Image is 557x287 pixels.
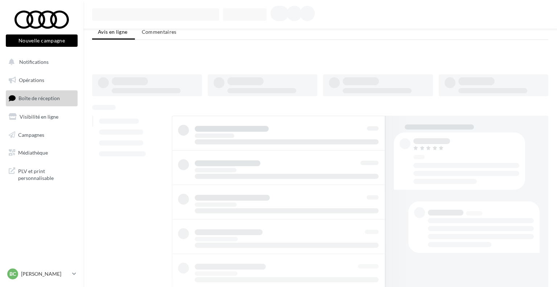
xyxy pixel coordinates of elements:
[4,145,79,160] a: Médiathèque
[4,73,79,88] a: Opérations
[4,90,79,106] a: Boîte de réception
[19,77,44,83] span: Opérations
[4,54,76,70] button: Notifications
[4,127,79,143] a: Campagnes
[21,270,69,278] p: [PERSON_NAME]
[6,267,78,281] a: BC [PERSON_NAME]
[18,131,44,138] span: Campagnes
[4,163,79,185] a: PLV et print personnalisable
[18,149,48,156] span: Médiathèque
[4,109,79,124] a: Visibilité en ligne
[142,29,177,35] span: Commentaires
[18,166,75,182] span: PLV et print personnalisable
[6,34,78,47] button: Nouvelle campagne
[19,59,49,65] span: Notifications
[20,114,58,120] span: Visibilité en ligne
[9,270,16,278] span: BC
[18,95,60,101] span: Boîte de réception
